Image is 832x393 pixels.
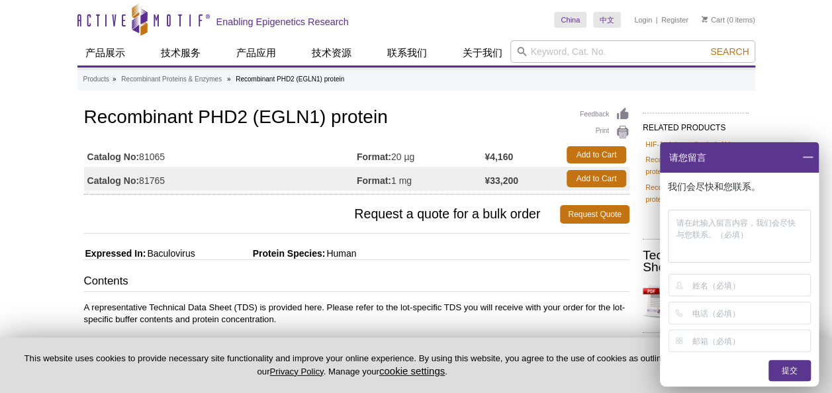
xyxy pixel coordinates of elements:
td: 1 mg [357,167,485,191]
strong: Catalog No: [87,175,140,187]
a: Request Quote [560,205,629,224]
h1: Recombinant PHD2 (EGLN1) protein [84,107,629,130]
a: Privacy Policy [269,367,323,376]
a: Add to Cart [567,146,626,163]
a: Register [661,15,688,24]
a: 中文 [593,12,621,28]
a: 产品应用 [228,40,284,65]
a: Recombinant Proteins & Enzymes [121,73,222,85]
td: 81765 [84,167,357,191]
td: 81065 [84,143,357,167]
span: Expressed In: [84,248,146,259]
input: 邮箱（必填） [692,330,808,351]
span: Baculovirus [146,248,195,259]
a: Feedback [580,107,629,122]
h2: RELATED PRODUCTS [643,112,749,136]
button: Search [706,46,753,58]
button: cookie settings [379,365,445,376]
a: 技术服务 [153,40,208,65]
p: This website uses cookies to provide necessary site functionality and improve your online experie... [21,353,683,378]
a: HIF-1 alpha antibody (pAb) [645,138,731,150]
span: Request a quote for a bulk order [84,205,561,224]
strong: Catalog No: [87,151,140,163]
a: Cart [702,15,725,24]
span: Search [710,46,749,57]
h2: Enabling Epigenetics Research [216,16,349,28]
p: A representative Technical Data Sheet (TDS) is provided here. Please refer to the lot-specific TD... [84,302,629,326]
img: Your Cart [702,16,708,22]
a: Add to Cart [567,170,626,187]
a: China [554,12,586,28]
a: Recombinant PHD2 (EGLN1) protein [643,282,749,322]
input: 电话（必填） [692,302,808,324]
input: Keyword, Cat. No. [510,40,755,63]
p: 我们会尽快和您联系。 [668,181,813,193]
a: Recombinant PHD3 (EGLN3) protein [645,181,746,205]
div: 提交 [768,360,811,381]
a: 技术资源 [304,40,359,65]
li: | [656,12,658,28]
a: 联系我们 [379,40,435,65]
h2: Technical Data Sheet [643,249,749,273]
a: 产品展示 [77,40,133,65]
strong: ¥33,200 [485,175,518,187]
li: » [113,75,116,83]
td: 20 µg [357,143,485,167]
a: Login [634,15,652,24]
a: Recombinant PHD1 (EGLN2) protein [645,153,746,177]
span: 请您留言 [668,142,706,173]
li: (0 items) [702,12,755,28]
li: Recombinant PHD2 (EGLN1) protein [236,75,344,83]
a: Print [580,125,629,140]
strong: ¥4,160 [485,151,513,163]
h3: Contents [84,273,629,292]
input: 姓名（必填） [692,275,808,296]
span: Protein Species: [198,248,326,259]
a: Products [83,73,109,85]
span: Human [325,248,356,259]
strong: Format: [357,175,391,187]
a: 关于我们 [455,40,510,65]
li: » [227,75,231,83]
strong: Format: [357,151,391,163]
